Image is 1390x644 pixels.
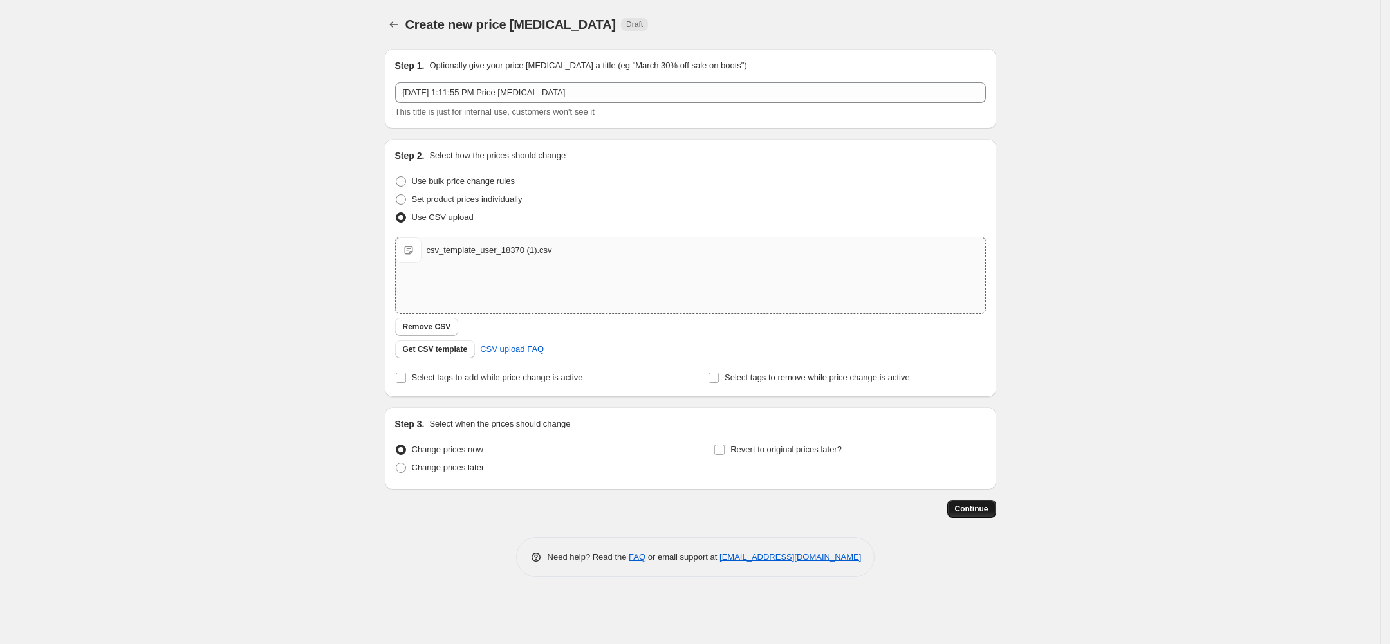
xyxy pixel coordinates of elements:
span: Set product prices individually [412,194,523,204]
span: Use CSV upload [412,212,474,222]
p: Select when the prices should change [429,418,570,430]
span: This title is just for internal use, customers won't see it [395,107,595,116]
span: Select tags to add while price change is active [412,373,583,382]
span: Change prices now [412,445,483,454]
button: Price change jobs [385,15,403,33]
span: Continue [955,504,988,514]
p: Select how the prices should change [429,149,566,162]
input: 30% off holiday sale [395,82,986,103]
span: Get CSV template [403,344,468,354]
button: Remove CSV [395,318,459,336]
span: Change prices later [412,463,485,472]
span: Draft [626,19,643,30]
span: CSV upload FAQ [480,343,544,356]
div: csv_template_user_18370 (1).csv [427,244,552,257]
p: Optionally give your price [MEDICAL_DATA] a title (eg "March 30% off sale on boots") [429,59,746,72]
span: Revert to original prices later? [730,445,842,454]
button: Continue [947,500,996,518]
h2: Step 1. [395,59,425,72]
span: Select tags to remove while price change is active [725,373,910,382]
span: Use bulk price change rules [412,176,515,186]
h2: Step 2. [395,149,425,162]
a: [EMAIL_ADDRESS][DOMAIN_NAME] [719,552,861,562]
span: Create new price [MEDICAL_DATA] [405,17,616,32]
button: Get CSV template [395,340,476,358]
span: Remove CSV [403,322,451,332]
span: or email support at [645,552,719,562]
a: FAQ [629,552,645,562]
a: CSV upload FAQ [472,339,551,360]
h2: Step 3. [395,418,425,430]
span: Need help? Read the [548,552,629,562]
